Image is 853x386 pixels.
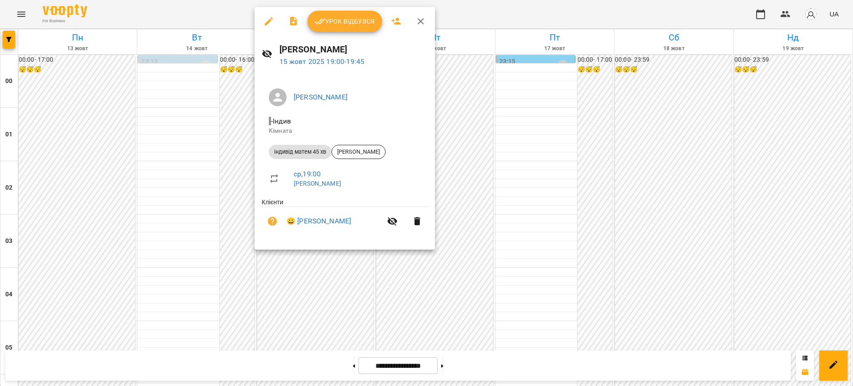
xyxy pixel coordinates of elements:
[269,127,421,135] p: Кімната
[315,16,375,27] span: Урок відбувся
[294,180,341,187] a: [PERSON_NAME]
[262,211,283,232] button: Візит ще не сплачено. Додати оплату?
[294,170,321,178] a: ср , 19:00
[331,145,386,159] div: [PERSON_NAME]
[279,43,428,56] h6: [PERSON_NAME]
[307,11,382,32] button: Урок відбувся
[279,57,365,66] a: 15 жовт 2025 19:00-19:45
[262,198,428,239] ul: Клієнти
[294,93,347,101] a: [PERSON_NAME]
[269,117,293,125] span: - Індив
[269,148,331,156] span: індивід матем 45 хв
[287,216,351,227] a: 😀 [PERSON_NAME]
[332,148,385,156] span: [PERSON_NAME]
